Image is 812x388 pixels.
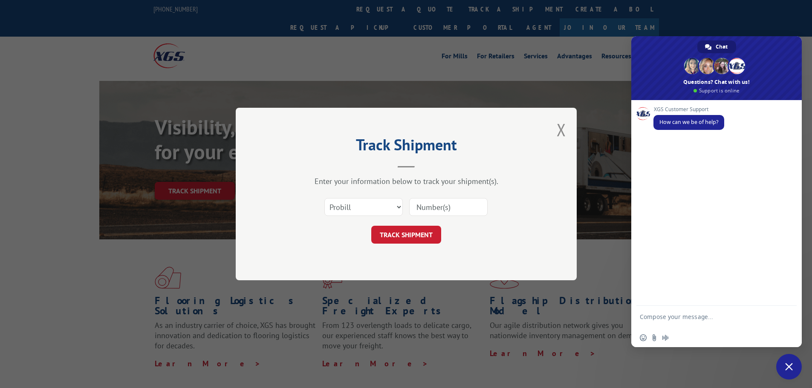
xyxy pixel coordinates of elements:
[278,176,534,186] div: Enter your information below to track your shipment(s).
[371,226,441,244] button: TRACK SHIPMENT
[640,334,647,341] span: Insert an emoji
[640,313,774,328] textarea: Compose your message...
[653,106,724,112] span: XGS Customer Support
[716,40,728,53] span: Chat
[697,40,736,53] div: Chat
[659,118,718,126] span: How can we be of help?
[651,334,658,341] span: Send a file
[557,118,566,141] button: Close modal
[662,334,669,341] span: Audio message
[409,198,488,216] input: Number(s)
[278,139,534,155] h2: Track Shipment
[776,354,802,379] div: Close chat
